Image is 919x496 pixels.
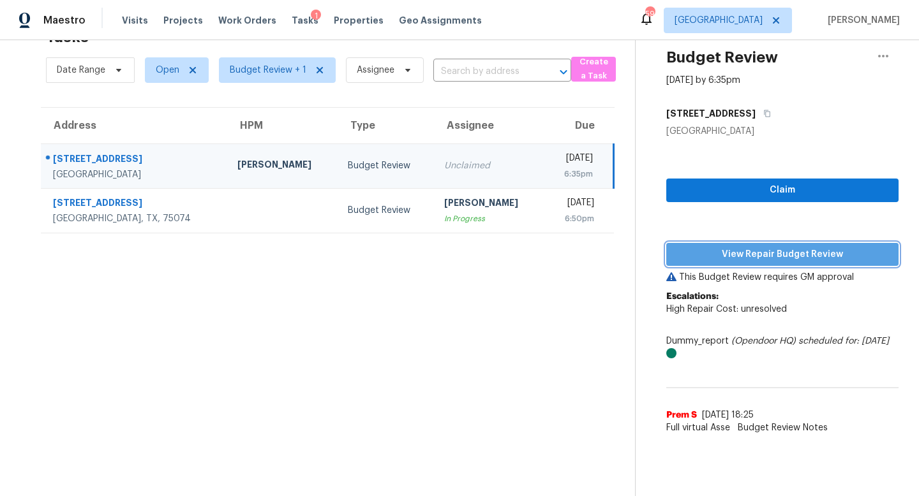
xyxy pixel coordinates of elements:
[676,247,888,263] span: View Repair Budget Review
[666,179,899,202] button: Claim
[53,152,217,168] div: [STREET_ADDRESS]
[730,421,835,434] span: Budget Review Notes
[57,64,105,77] span: Date Range
[578,55,609,84] span: Create a Task
[798,337,889,346] i: scheduled for: [DATE]
[433,62,535,82] input: Search by address
[555,212,594,225] div: 6:50pm
[823,14,900,27] span: [PERSON_NAME]
[43,14,86,27] span: Maestro
[571,57,616,82] button: Create a Task
[399,14,482,27] span: Geo Assignments
[334,14,384,27] span: Properties
[666,271,899,284] p: This Budget Review requires GM approval
[163,14,203,27] span: Projects
[645,8,654,20] div: 59
[348,159,424,172] div: Budget Review
[292,16,318,25] span: Tasks
[555,152,593,168] div: [DATE]
[555,196,594,212] div: [DATE]
[666,335,899,360] div: Dummy_report
[544,108,614,143] th: Due
[53,212,217,225] div: [GEOGRAPHIC_DATA], TX, 75074
[666,305,787,314] span: High Repair Cost: unresolved
[555,168,593,180] div: 6:35pm
[666,74,740,87] div: [DATE] by 6:35pm
[311,10,321,22] div: 1
[666,125,899,138] div: [GEOGRAPHIC_DATA]
[348,204,424,217] div: Budget Review
[675,14,763,27] span: [GEOGRAPHIC_DATA]
[53,168,217,181] div: [GEOGRAPHIC_DATA]
[666,243,899,266] button: View Repair Budget Review
[676,182,888,198] span: Claim
[122,14,148,27] span: Visits
[666,107,756,120] h5: [STREET_ADDRESS]
[230,64,306,77] span: Budget Review + 1
[666,292,719,301] b: Escalations:
[434,108,544,143] th: Assignee
[444,159,534,172] div: Unclaimed
[53,196,217,212] div: [STREET_ADDRESS]
[156,64,179,77] span: Open
[41,108,227,143] th: Address
[237,158,327,174] div: [PERSON_NAME]
[46,31,89,43] h2: Tasks
[338,108,434,143] th: Type
[444,196,534,212] div: [PERSON_NAME]
[702,411,754,419] span: [DATE] 18:25
[357,64,394,77] span: Assignee
[218,14,276,27] span: Work Orders
[666,51,778,64] h2: Budget Review
[555,63,572,81] button: Open
[227,108,337,143] th: HPM
[444,212,534,225] div: In Progress
[666,409,697,421] span: Prem S
[666,421,899,434] span: Full virtual Assessment completed.
[731,337,796,346] i: (Opendoor HQ)
[756,102,773,125] button: Copy Address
